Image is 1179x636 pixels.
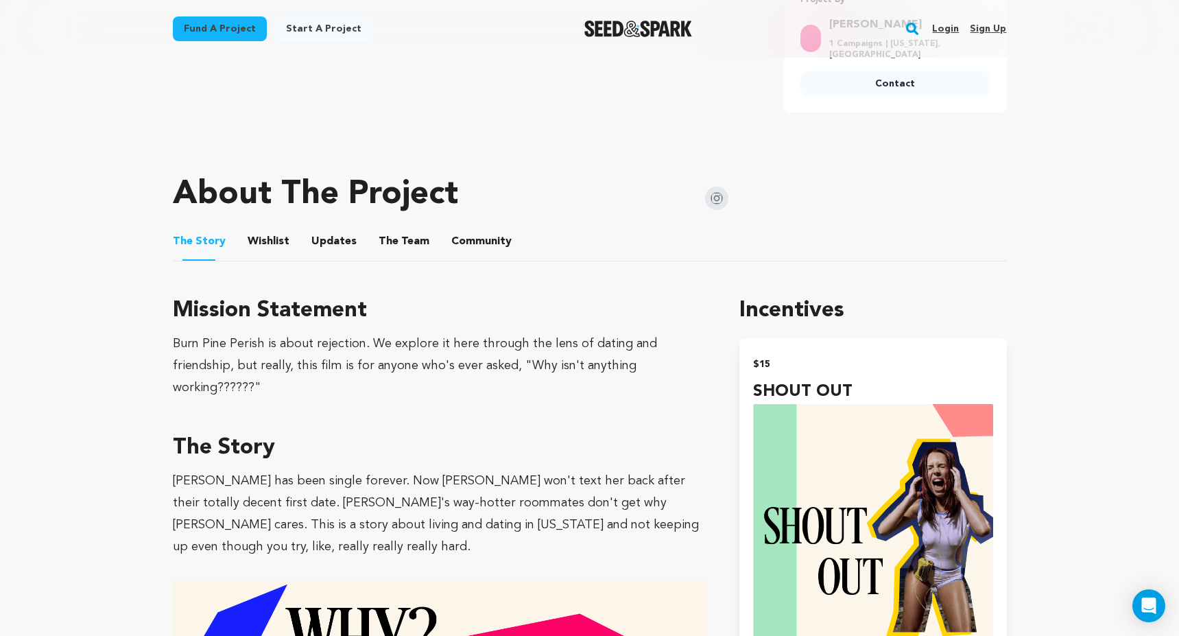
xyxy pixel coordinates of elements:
span: Wishlist [248,233,289,250]
a: Seed&Spark Homepage [584,21,692,37]
a: Contact [800,71,990,96]
span: Community [451,233,512,250]
a: Sign up [970,18,1006,40]
span: Updates [311,233,357,250]
h3: Mission Statement [173,294,707,327]
h3: The Story [173,432,707,464]
h4: SHOUT OUT [753,379,992,404]
span: The [173,233,193,250]
a: Start a project [275,16,372,41]
a: Login [932,18,959,40]
span: The [379,233,398,250]
span: Team [379,233,429,250]
h1: Incentives [739,294,1006,327]
h1: About The Project [173,178,458,211]
h2: $15 [753,355,992,374]
img: Seed&Spark Logo Dark Mode [584,21,692,37]
img: Seed&Spark Instagram Icon [705,187,728,210]
div: Burn Pine Perish is about rejection. We explore it here through the lens of dating and friendship... [173,333,707,399]
span: Story [173,233,226,250]
div: Open Intercom Messenger [1132,589,1165,622]
a: Fund a project [173,16,267,41]
p: [PERSON_NAME] has been single forever. Now [PERSON_NAME] won't text her back after their totally ... [173,470,707,558]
